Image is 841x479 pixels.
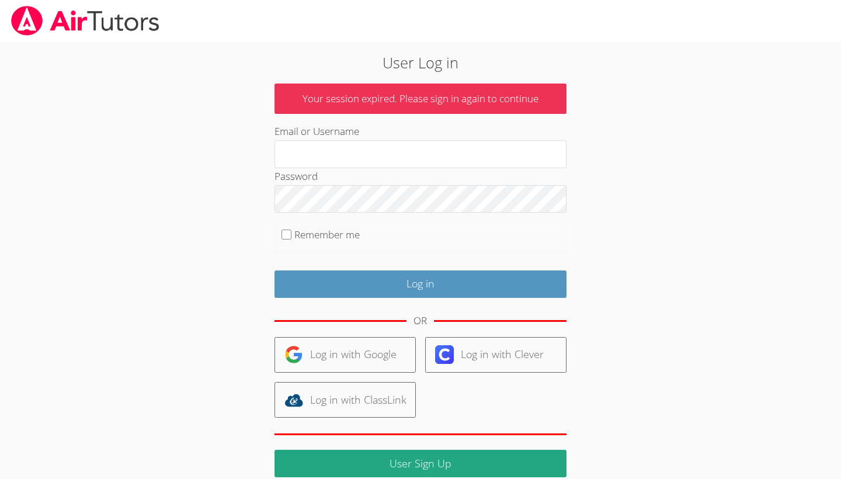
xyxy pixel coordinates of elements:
[274,169,318,183] label: Password
[274,337,416,373] a: Log in with Google
[274,84,567,114] p: Your session expired. Please sign in again to continue
[413,313,427,329] div: OR
[274,382,416,418] a: Log in with ClassLink
[425,337,567,373] a: Log in with Clever
[294,228,360,241] label: Remember me
[274,124,359,138] label: Email or Username
[435,345,454,364] img: clever-logo-6eab21bc6e7a338710f1a6ff85c0baf02591cd810cc4098c63d3a4b26e2feb20.svg
[284,391,303,409] img: classlink-logo-d6bb404cc1216ec64c9a2012d9dc4662098be43eaf13dc465df04b49fa7ab582.svg
[274,450,567,477] a: User Sign Up
[10,6,161,36] img: airtutors_banner-c4298cdbf04f3fff15de1276eac7730deb9818008684d7c2e4769d2f7ddbe033.png
[274,270,567,298] input: Log in
[193,51,648,74] h2: User Log in
[284,345,303,364] img: google-logo-50288ca7cdecda66e5e0955fdab243c47b7ad437acaf1139b6f446037453330a.svg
